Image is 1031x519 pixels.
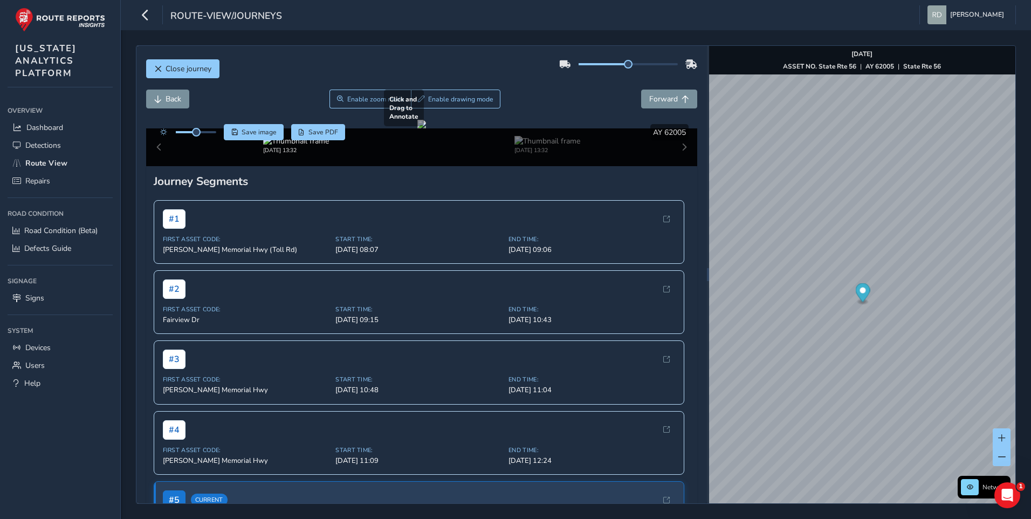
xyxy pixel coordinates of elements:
[146,90,189,108] button: Back
[783,62,856,71] strong: ASSET NO. State Rte 56
[24,226,98,236] span: Road Condition (Beta)
[163,420,185,440] span: # 4
[170,9,282,24] span: route-view/journeys
[335,446,502,454] span: Start Time:
[8,240,113,257] a: Defects Guide
[163,315,329,325] span: Fairview Dr
[335,315,502,325] span: [DATE] 09:15
[649,94,678,104] span: Forward
[163,209,185,229] span: # 1
[25,360,45,371] span: Users
[851,50,872,58] strong: [DATE]
[8,222,113,240] a: Road Condition (Beta)
[994,482,1020,508] iframe: Intercom live chat
[641,90,697,108] button: Forward
[335,456,502,466] span: [DATE] 11:09
[26,122,63,133] span: Dashboard
[855,283,870,305] div: Map marker
[8,154,113,172] a: Route View
[8,206,113,222] div: Road Condition
[242,128,277,136] span: Save image
[224,124,284,140] button: Save
[335,245,502,255] span: [DATE] 08:07
[347,95,404,104] span: Enable zoom mode
[163,235,329,243] span: First Asset Code:
[163,245,329,255] span: [PERSON_NAME] Memorial Hwy (Toll Rd)
[508,456,675,466] span: [DATE] 12:24
[514,136,580,146] img: Thumbnail frame
[927,5,946,24] img: diamond-layout
[508,315,675,325] span: [DATE] 10:43
[8,289,113,307] a: Signs
[903,62,941,71] strong: State Rte 56
[411,90,501,108] button: Draw
[335,385,502,395] span: [DATE] 10:48
[24,378,40,388] span: Help
[166,94,181,104] span: Back
[653,127,686,138] span: AY 62005
[8,273,113,289] div: Signage
[15,42,77,79] span: [US_STATE] ANALYTICS PLATFORM
[783,62,941,71] div: | |
[865,62,894,71] strong: AY 62005
[163,446,329,454] span: First Asset Code:
[950,5,1004,24] span: [PERSON_NAME]
[291,124,346,140] button: PDF
[308,128,338,136] span: Save PDF
[25,293,44,303] span: Signs
[335,305,502,313] span: Start Time:
[191,494,228,506] span: Current
[263,146,329,154] div: [DATE] 13:32
[163,490,185,510] span: # 5
[8,103,113,119] div: Overview
[25,140,61,151] span: Detections
[329,90,411,108] button: Zoom
[1016,482,1025,491] span: 1
[8,172,113,190] a: Repairs
[25,176,50,186] span: Repairs
[163,350,185,369] span: # 3
[8,374,113,392] a: Help
[508,446,675,454] span: End Time:
[146,59,219,78] button: Close journey
[927,5,1008,24] button: [PERSON_NAME]
[508,235,675,243] span: End Time:
[8,119,113,136] a: Dashboard
[163,385,329,395] span: [PERSON_NAME] Memorial Hwy
[163,456,329,466] span: [PERSON_NAME] Memorial Hwy
[428,95,493,104] span: Enable drawing mode
[514,146,580,154] div: [DATE] 13:32
[166,64,211,74] span: Close journey
[508,375,675,384] span: End Time:
[24,243,71,254] span: Defects Guide
[335,235,502,243] span: Start Time:
[982,483,1007,491] span: Network
[8,323,113,339] div: System
[163,305,329,313] span: First Asset Code:
[508,385,675,395] span: [DATE] 11:04
[25,158,67,168] span: Route View
[154,174,690,189] div: Journey Segments
[163,375,329,384] span: First Asset Code:
[8,357,113,374] a: Users
[8,136,113,154] a: Detections
[335,375,502,384] span: Start Time:
[15,8,105,32] img: rr logo
[25,343,51,353] span: Devices
[508,305,675,313] span: End Time:
[508,245,675,255] span: [DATE] 09:06
[8,339,113,357] a: Devices
[263,136,329,146] img: Thumbnail frame
[163,279,185,299] span: # 2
